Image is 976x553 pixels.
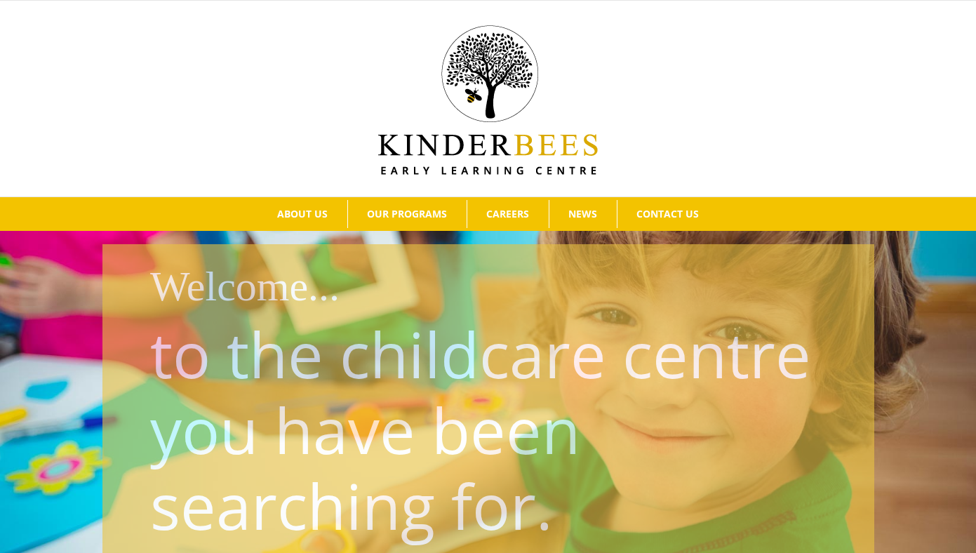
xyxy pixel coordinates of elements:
a: OUR PROGRAMS [348,200,467,228]
p: to the childcare centre you have been searching for. [150,316,834,543]
a: NEWS [549,200,617,228]
nav: Main Menu [21,197,955,231]
a: CAREERS [467,200,549,228]
a: CONTACT US [617,200,718,228]
span: OUR PROGRAMS [367,209,447,219]
span: CONTACT US [636,209,699,219]
span: NEWS [568,209,597,219]
span: CAREERS [486,209,529,219]
img: Kinder Bees Logo [378,25,598,175]
a: ABOUT US [258,200,347,228]
h1: Welcome... [150,257,864,316]
span: ABOUT US [277,209,328,219]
